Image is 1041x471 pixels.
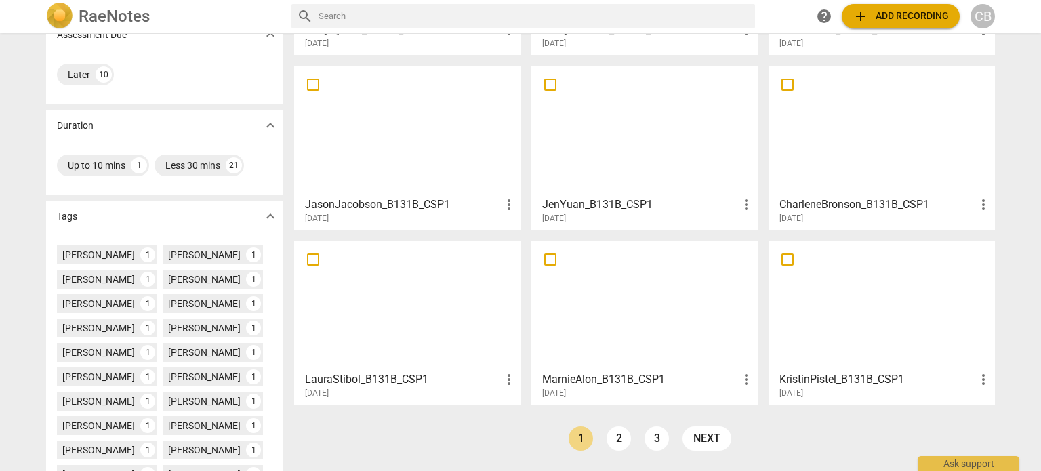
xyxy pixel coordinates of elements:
span: help [816,8,832,24]
div: 1 [140,321,155,335]
button: Upload [842,4,960,28]
div: [PERSON_NAME] [62,272,135,286]
div: 10 [96,66,112,83]
h3: MarnieAlon_B131B_CSP1 [542,371,738,388]
a: LauraStibol_B131B_CSP1[DATE] [299,245,516,398]
div: 1 [131,157,147,173]
div: [PERSON_NAME] [62,248,135,262]
div: [PERSON_NAME] [168,272,241,286]
a: LogoRaeNotes [46,3,281,30]
div: Later [68,68,90,81]
div: 1 [140,345,155,360]
span: [DATE] [305,38,329,49]
a: CharleneBronson_B131B_CSP1[DATE] [773,70,990,224]
span: [DATE] [779,388,803,399]
span: expand_more [262,208,279,224]
div: 1 [246,394,261,409]
div: [PERSON_NAME] [62,346,135,359]
span: expand_more [262,26,279,43]
span: more_vert [501,371,517,388]
span: more_vert [738,197,754,213]
div: 1 [140,394,155,409]
button: Show more [260,24,281,45]
div: 1 [140,418,155,433]
span: [DATE] [542,213,566,224]
button: Show more [260,115,281,136]
div: 1 [246,247,261,262]
p: Assessment Due [57,28,127,42]
span: search [297,8,313,24]
div: [PERSON_NAME] [168,419,241,432]
div: [PERSON_NAME] [62,394,135,408]
div: [PERSON_NAME] [62,321,135,335]
a: next [682,426,731,451]
h3: JenYuan_B131B_CSP1 [542,197,738,213]
a: KristinPistel_B131B_CSP1[DATE] [773,245,990,398]
div: 1 [246,369,261,384]
span: more_vert [501,197,517,213]
h3: KristinPistel_B131B_CSP1 [779,371,975,388]
div: [PERSON_NAME] [62,370,135,384]
div: [PERSON_NAME] [168,443,241,457]
a: JenYuan_B131B_CSP1[DATE] [536,70,753,224]
span: add [853,8,869,24]
div: 1 [140,443,155,457]
p: Duration [57,119,94,133]
h3: JasonJacobson_B131B_CSP1 [305,197,501,213]
span: Add recording [853,8,949,24]
div: 1 [246,296,261,311]
p: Tags [57,209,77,224]
div: Less 30 mins [165,159,220,172]
div: 1 [246,272,261,287]
a: Page 2 [607,426,631,451]
div: Ask support [918,456,1019,471]
a: JasonJacobson_B131B_CSP1[DATE] [299,70,516,224]
span: more_vert [738,371,754,388]
div: 1 [246,345,261,360]
span: [DATE] [779,213,803,224]
a: Help [812,4,836,28]
button: Show more [260,206,281,226]
div: [PERSON_NAME] [168,346,241,359]
span: [DATE] [542,388,566,399]
div: 21 [226,157,242,173]
div: [PERSON_NAME] [62,297,135,310]
h3: CharleneBronson_B131B_CSP1 [779,197,975,213]
span: [DATE] [305,213,329,224]
h3: LauraStibol_B131B_CSP1 [305,371,501,388]
div: 1 [140,272,155,287]
span: [DATE] [305,388,329,399]
div: [PERSON_NAME] [168,394,241,408]
div: Up to 10 mins [68,159,125,172]
input: Search [319,5,750,27]
div: 1 [246,321,261,335]
div: [PERSON_NAME] [62,419,135,432]
a: MarnieAlon_B131B_CSP1[DATE] [536,245,753,398]
a: Page 1 is your current page [569,426,593,451]
h2: RaeNotes [79,7,150,26]
div: [PERSON_NAME] [168,248,241,262]
span: expand_more [262,117,279,134]
span: [DATE] [542,38,566,49]
div: [PERSON_NAME] [168,321,241,335]
div: 1 [140,247,155,262]
div: [PERSON_NAME] [168,297,241,310]
div: [PERSON_NAME] [168,370,241,384]
span: [DATE] [779,38,803,49]
div: 1 [246,418,261,433]
span: more_vert [975,371,992,388]
span: more_vert [975,197,992,213]
div: 1 [246,443,261,457]
button: CB [971,4,995,28]
a: Page 3 [645,426,669,451]
div: 1 [140,296,155,311]
div: [PERSON_NAME] [62,443,135,457]
img: Logo [46,3,73,30]
div: 1 [140,369,155,384]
